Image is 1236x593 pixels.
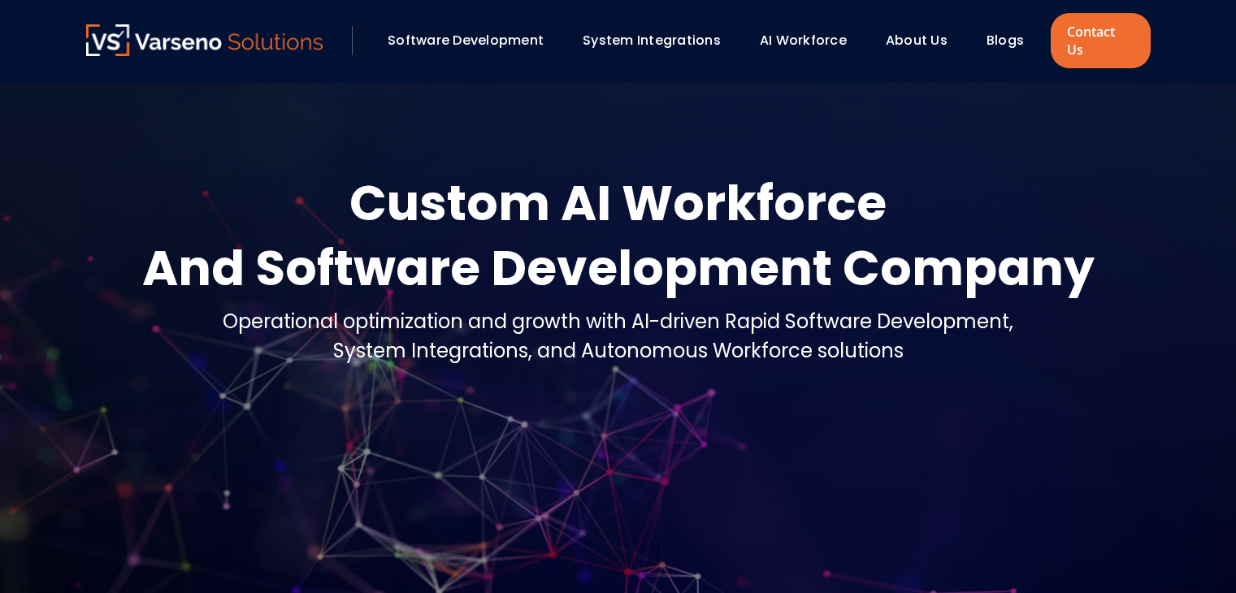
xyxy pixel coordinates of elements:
[575,27,744,54] div: System Integrations
[379,27,566,54] div: Software Development
[1051,13,1150,68] a: Contact Us
[86,24,323,57] a: Varseno Solutions – Product Engineering & IT Services
[752,27,870,54] div: AI Workforce
[878,27,970,54] div: About Us
[583,31,721,50] a: System Integrations
[223,307,1013,336] div: Operational optimization and growth with AI-driven Rapid Software Development,
[142,171,1095,236] div: Custom AI Workforce
[388,31,544,50] a: Software Development
[987,31,1024,50] a: Blogs
[760,31,847,50] a: AI Workforce
[142,236,1095,301] div: And Software Development Company
[886,31,948,50] a: About Us
[978,27,1047,54] div: Blogs
[223,336,1013,366] div: System Integrations, and Autonomous Workforce solutions
[86,24,323,56] img: Varseno Solutions – Product Engineering & IT Services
